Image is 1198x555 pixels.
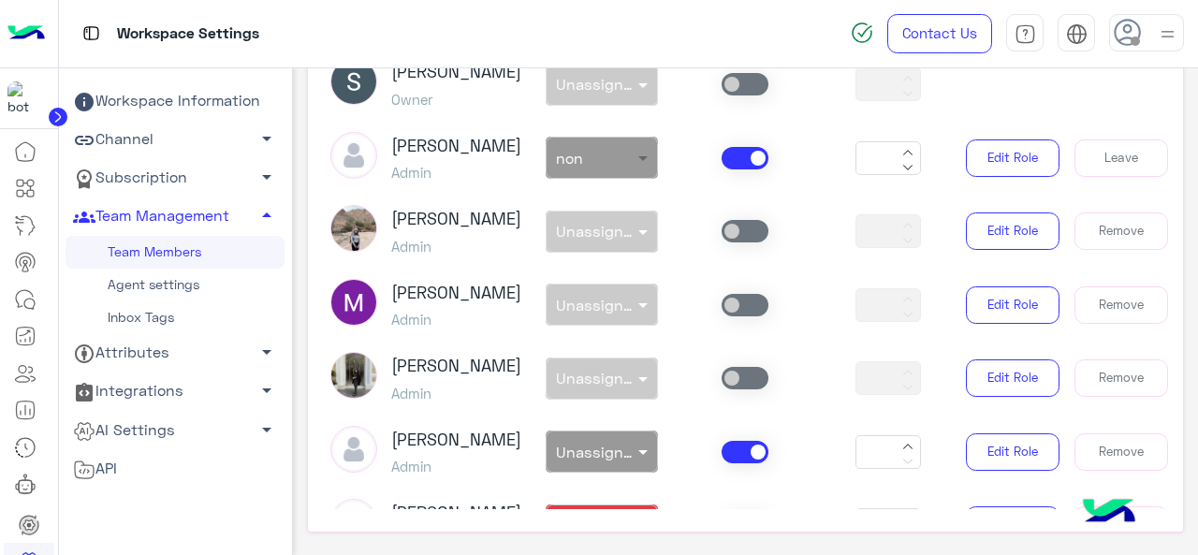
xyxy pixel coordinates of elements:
[391,356,521,376] h3: [PERSON_NAME]
[66,411,285,449] a: AI Settings
[256,204,278,226] span: arrow_drop_up
[66,334,285,372] a: Attributes
[556,149,583,167] span: non
[73,457,117,481] span: API
[391,91,521,108] h5: Owner
[391,385,521,402] h5: Admin
[1074,433,1168,471] button: Remove
[1074,212,1168,250] button: Remove
[1015,23,1036,45] img: tab
[966,359,1059,397] button: Edit Role
[1156,22,1179,46] img: profile
[66,121,285,159] a: Channel
[391,283,521,303] h3: [PERSON_NAME]
[256,166,278,188] span: arrow_drop_down
[330,352,377,399] img: picture
[66,82,285,121] a: Workspace Information
[66,449,285,488] a: API
[256,418,278,441] span: arrow_drop_down
[117,22,259,47] p: Workspace Settings
[1006,14,1044,53] a: tab
[330,58,377,105] img: ACg8ocLoR2ghDuL4zwt61f7uaEQS3JVBSI0n93h9_u0ExKxAaLa0-w=s96-c
[391,209,521,229] h3: [PERSON_NAME]
[330,426,377,473] img: defaultAdmin.png
[256,127,278,150] span: arrow_drop_down
[7,81,41,115] img: 317874714732967
[1074,286,1168,324] button: Remove
[1074,359,1168,397] button: Remove
[1076,480,1142,546] img: hulul-logo.png
[256,379,278,402] span: arrow_drop_down
[256,341,278,363] span: arrow_drop_down
[391,458,521,475] h5: Admin
[391,238,521,255] h5: Admin
[556,443,681,460] span: Unassigned team
[330,279,377,326] img: ACg8ocLda9S1SCvSr9VZ3JuqfRZCF8keLUnoALKb60wZ1a7xKw44Jw=s96-c
[330,205,377,252] img: picture
[887,14,992,53] a: Contact Us
[66,197,285,236] a: Team Management
[1074,139,1168,177] button: Leave
[330,132,377,179] img: defaultAdmin.png
[391,62,521,82] h3: [PERSON_NAME]
[391,430,521,450] h3: [PERSON_NAME]
[66,301,285,334] a: Inbox Tags
[66,372,285,411] a: Integrations
[330,499,377,546] img: defaultAdmin.png
[966,506,1059,544] button: Edit Role
[66,159,285,197] a: Subscription
[966,433,1059,471] button: Edit Role
[966,212,1059,250] button: Edit Role
[966,139,1059,177] button: Edit Role
[391,503,521,523] h3: [PERSON_NAME]
[966,286,1059,324] button: Edit Role
[66,236,285,269] a: Team Members
[391,164,521,181] h5: Admin
[851,22,873,44] img: spinner
[1066,23,1088,45] img: tab
[7,14,45,53] img: Logo
[391,311,521,328] h5: Admin
[391,136,521,156] h3: [PERSON_NAME]
[66,269,285,301] a: Agent settings
[80,22,103,45] img: tab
